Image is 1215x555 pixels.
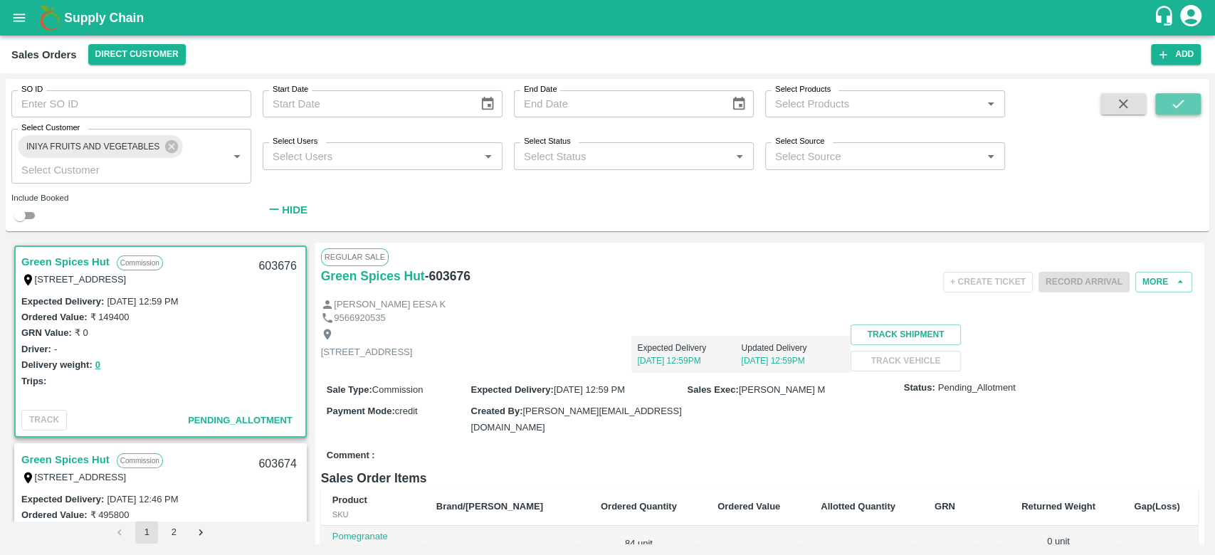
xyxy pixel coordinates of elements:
button: page 1 [135,521,158,544]
input: Select Products [769,95,977,113]
b: Product [332,495,367,505]
label: End Date [524,84,557,95]
button: Open [479,147,498,166]
p: Pomegranate [332,530,414,544]
b: Brand/[PERSON_NAME] [436,501,543,512]
a: Green Spices Hut [21,253,110,271]
p: [DATE] 12:59PM [741,354,845,367]
b: Gap(Loss) [1134,501,1179,512]
label: ₹ 149400 [90,312,129,322]
button: Open [228,147,246,166]
label: Trips: [21,376,46,386]
b: Supply Chain [64,11,144,25]
h6: Sales Order Items [321,468,1198,488]
input: Start Date [263,90,468,117]
nav: pagination navigation [106,521,214,544]
span: [PERSON_NAME] M [739,384,825,395]
label: Select Products [775,84,831,95]
b: GRN [935,501,955,512]
button: Go to next page [189,521,212,544]
b: Ordered Quantity [601,501,677,512]
div: Include Booked [11,191,251,204]
span: INIYA FRUITS AND VEGETABLES [18,139,168,154]
label: - [54,344,57,354]
label: Select Users [273,136,317,147]
span: [PERSON_NAME][EMAIL_ADDRESS][DOMAIN_NAME] [470,406,681,432]
img: logo [36,4,64,32]
label: [STREET_ADDRESS] [35,274,127,285]
button: More [1135,272,1192,292]
button: Choose date [474,90,501,117]
span: Commission [372,384,424,395]
label: Sale Type : [327,384,372,395]
label: Sales Exec : [688,384,739,395]
span: Please dispatch the trip before ending [1038,275,1130,287]
label: Start Date [273,84,308,95]
label: Expected Delivery : [470,384,553,395]
input: Select Status [518,147,726,165]
button: Choose date [725,90,752,117]
label: Select Source [775,136,824,147]
p: Expected Delivery [637,342,741,354]
button: Open [982,95,1000,113]
label: [STREET_ADDRESS] [35,472,127,482]
div: INIYA FRUITS AND VEGETABLES [18,135,183,158]
span: [DATE] 12:59 PM [554,384,625,395]
label: [DATE] 12:59 PM [107,296,178,307]
label: Comment : [327,449,375,462]
button: Add [1151,44,1201,65]
label: Ordered Value: [21,509,87,520]
button: Open [730,147,749,166]
button: Select DC [88,44,186,65]
h6: - 603676 [425,266,470,286]
div: customer-support [1153,5,1178,31]
span: Regular Sale [321,248,389,265]
a: Supply Chain [64,8,1153,28]
button: Go to page 2 [162,521,185,544]
p: Updated Delivery [741,342,845,354]
button: Hide [263,198,311,222]
label: Ordered Value: [21,312,87,322]
span: Pending_Allotment [188,415,293,425]
button: Track Shipment [851,324,960,345]
b: Returned Weight [1021,501,1095,512]
input: Select Users [267,147,475,165]
button: open drawer [3,1,36,34]
input: End Date [514,90,720,117]
span: Pending_Allotment [938,381,1016,395]
label: Select Status [524,136,571,147]
label: Created By : [470,406,522,416]
p: Commission [117,255,163,270]
label: SO ID [21,84,43,95]
button: 0 [95,357,100,374]
a: Green Spices Hut [21,450,110,469]
p: [STREET_ADDRESS] [321,346,413,359]
input: Enter SO ID [11,90,251,117]
label: Driver: [21,344,51,354]
label: Select Customer [21,122,80,134]
b: Ordered Value [717,501,780,512]
label: Expected Delivery : [21,494,104,504]
div: SKU [332,508,414,521]
span: credit [395,406,418,416]
strong: Hide [282,204,307,216]
p: [DATE] 12:59PM [637,354,741,367]
label: Status: [904,381,935,395]
div: Sales Orders [11,46,77,64]
div: 603676 [250,250,305,283]
p: [PERSON_NAME] EESA K [334,298,446,312]
label: [DATE] 12:46 PM [107,494,178,504]
b: Allotted Quantity [821,501,895,512]
label: ₹ 0 [75,327,88,338]
div: account of current user [1178,3,1204,33]
label: GRN Value: [21,327,72,338]
button: Open [982,147,1000,166]
input: Select Customer [16,160,205,179]
label: ₹ 495800 [90,509,129,520]
label: Expected Delivery : [21,296,104,307]
p: 9566920535 [334,312,385,325]
input: Select Source [769,147,977,165]
a: Green Spices Hut [321,266,425,286]
label: Delivery weight: [21,359,93,370]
